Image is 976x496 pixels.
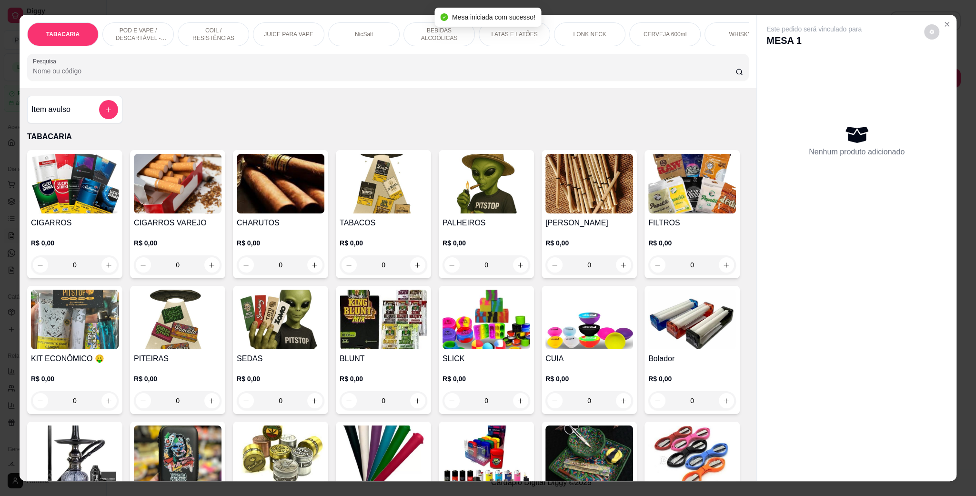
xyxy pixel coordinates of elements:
[648,154,736,213] img: product-image
[340,353,427,364] h4: BLUNT
[648,217,736,229] h4: FILTROS
[134,154,221,213] img: product-image
[545,374,633,384] p: R$ 0,00
[340,290,427,349] img: product-image
[340,238,427,248] p: R$ 0,00
[573,30,606,38] p: LONK NECK
[939,17,955,32] button: Close
[33,57,60,65] label: Pesquisa
[31,217,119,229] h4: CIGARROS
[134,353,221,364] h4: PITEIRAS
[766,24,862,34] p: Este pedido será vinculado para
[340,217,427,229] h4: TABACOS
[237,238,324,248] p: R$ 0,00
[237,290,324,349] img: product-image
[340,154,427,213] img: product-image
[33,66,735,76] input: Pesquisa
[443,217,530,229] h4: PALHEIROS
[766,34,862,47] p: MESA 1
[809,146,905,158] p: Nenhum produto adicionado
[729,30,751,38] p: WHISKY
[134,238,221,248] p: R$ 0,00
[491,30,537,38] p: LATAS E LATÕES
[443,425,530,485] img: product-image
[134,217,221,229] h4: CIGARROS VAREJO
[648,425,736,485] img: product-image
[443,290,530,349] img: product-image
[237,374,324,384] p: R$ 0,00
[545,353,633,364] h4: CUIA
[46,30,80,38] p: TABACARIA
[31,374,119,384] p: R$ 0,00
[443,374,530,384] p: R$ 0,00
[237,425,324,485] img: product-image
[31,238,119,248] p: R$ 0,00
[545,217,633,229] h4: [PERSON_NAME]
[31,290,119,349] img: product-image
[264,30,313,38] p: JUICE PARA VAPE
[237,154,324,213] img: product-image
[31,104,70,115] h4: Item avulso
[355,30,373,38] p: NicSalt
[186,27,241,42] p: COIL / RESISTÊNCIAS
[237,353,324,364] h4: SEDAS
[924,24,939,40] button: decrease-product-quantity
[648,353,736,364] h4: Bolador
[644,30,687,38] p: CERVEJA 600ml
[545,425,633,485] img: product-image
[412,27,467,42] p: BEBIDAS ALCOÓLICAS
[340,425,427,485] img: product-image
[443,353,530,364] h4: SLICK
[545,154,633,213] img: product-image
[340,374,427,384] p: R$ 0,00
[648,374,736,384] p: R$ 0,00
[31,154,119,213] img: product-image
[441,13,448,21] span: check-circle
[31,353,119,364] h4: KIT ECONÔMICO 🤑
[31,425,119,485] img: product-image
[443,238,530,248] p: R$ 0,00
[134,374,221,384] p: R$ 0,00
[237,217,324,229] h4: CHARUTOS
[99,100,118,119] button: add-separate-item
[443,154,530,213] img: product-image
[648,290,736,349] img: product-image
[27,131,749,142] p: TABACARIA
[545,238,633,248] p: R$ 0,00
[111,27,166,42] p: POD E VAPE / DESCARTÁVEL - RECARREGAVEL
[134,290,221,349] img: product-image
[648,238,736,248] p: R$ 0,00
[545,290,633,349] img: product-image
[134,425,221,485] img: product-image
[452,13,535,21] span: Mesa iniciada com sucesso!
